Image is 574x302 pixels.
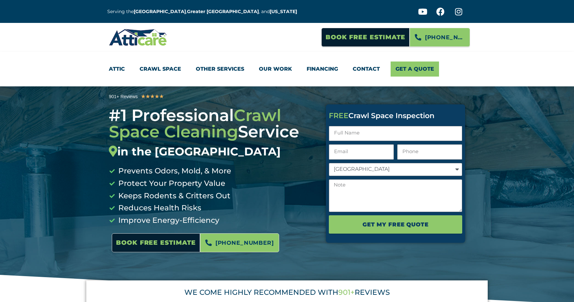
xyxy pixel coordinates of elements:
[140,62,181,77] a: Crawl Space
[141,92,145,101] i: ★
[95,289,479,296] div: WE COME HIGHLY RECOMMENDED WITH REVIEWS
[117,190,230,202] span: Keeps Rodents & Critters Out
[326,31,405,44] span: Book Free Estimate
[117,202,201,214] span: Reduces Health Risks
[134,9,186,14] a: [GEOGRAPHIC_DATA]
[141,92,164,101] div: 5/5
[410,28,470,47] a: [PHONE_NUMBER]
[117,214,219,227] span: Improve Energy-Efficiency
[329,144,394,160] input: Email
[363,219,428,230] span: Get My FREE Quote
[329,126,462,141] input: Full Name
[329,111,348,120] span: FREE
[109,62,465,77] nav: Menu
[270,9,297,14] a: [US_STATE]
[112,233,200,252] a: Book Free Estimate
[107,8,302,15] p: Serving the , , and
[425,32,465,43] span: [PHONE_NUMBER]
[117,177,225,190] span: Protect Your Property Value
[215,237,274,248] span: [PHONE_NUMBER]
[150,92,155,101] i: ★
[155,92,159,101] i: ★
[307,62,338,77] a: Financing
[187,9,259,14] a: Greater [GEOGRAPHIC_DATA]
[353,62,380,77] a: Contact
[338,288,355,297] span: 901+
[391,62,439,77] a: Get A Quote
[117,165,231,177] span: Prevents Odors, Mold, & More
[109,145,316,158] div: in the [GEOGRAPHIC_DATA]
[159,92,164,101] i: ★
[109,62,125,77] a: Attic
[321,28,410,47] a: Book Free Estimate
[329,215,462,234] button: Get My FREE Quote
[397,144,462,160] input: Only numbers and phone characters (#, -, *, etc) are accepted.
[196,62,244,77] a: Other Services
[259,62,292,77] a: Our Work
[109,107,316,158] h3: #1 Professional Service
[109,105,281,142] span: Crawl Space Cleaning
[109,93,138,100] div: 901+ Reviews
[116,237,196,249] span: Book Free Estimate
[145,92,150,101] i: ★
[329,112,462,119] div: Crawl Space Inspection
[200,233,279,252] a: [PHONE_NUMBER]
